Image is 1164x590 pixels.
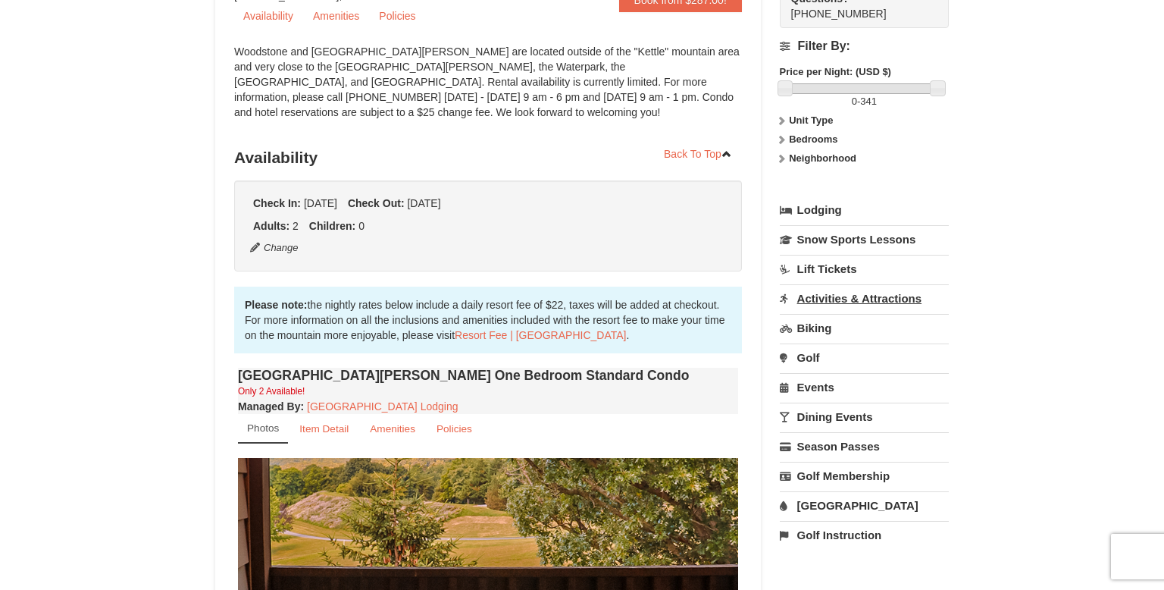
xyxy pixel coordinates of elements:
[789,133,837,145] strong: Bedrooms
[234,287,742,353] div: the nightly rates below include a daily resort fee of $22, taxes will be added at checkout. For m...
[780,491,949,519] a: [GEOGRAPHIC_DATA]
[238,368,738,383] h4: [GEOGRAPHIC_DATA][PERSON_NAME] One Bedroom Standard Condo
[348,197,405,209] strong: Check Out:
[360,414,425,444] a: Amenities
[780,255,949,283] a: Lift Tickets
[238,400,304,413] strong: :
[780,94,949,109] label: -
[780,196,949,224] a: Lodging
[407,197,440,209] span: [DATE]
[304,5,368,27] a: Amenities
[780,344,949,372] a: Golf
[654,143,742,165] a: Back To Top
[304,197,337,209] span: [DATE]
[780,403,949,431] a: Dining Events
[427,414,482,444] a: Policies
[780,314,949,342] a: Biking
[238,386,305,397] small: Only 2 Available!
[307,400,458,413] a: [GEOGRAPHIC_DATA] Lodging
[234,5,302,27] a: Availability
[289,414,358,444] a: Item Detail
[238,400,300,413] span: Managed By
[780,66,891,77] strong: Price per Night: (USD $)
[309,220,355,232] strong: Children:
[780,432,949,460] a: Season Passes
[780,521,949,549] a: Golf Instruction
[249,240,299,256] button: Change
[789,152,856,164] strong: Neighborhood
[780,39,949,53] h4: Filter By:
[455,329,626,341] a: Resort Fee | [GEOGRAPHIC_DATA]
[436,423,472,435] small: Policies
[780,284,949,312] a: Activities & Attractions
[780,225,949,253] a: Snow Sports Lessons
[238,414,288,444] a: Photos
[780,462,949,490] a: Golf Membership
[370,5,424,27] a: Policies
[234,143,742,173] h3: Availability
[234,44,742,135] div: Woodstone and [GEOGRAPHIC_DATA][PERSON_NAME] are located outside of the "Kettle" mountain area an...
[253,220,289,232] strong: Adults:
[253,197,301,209] strong: Check In:
[293,220,299,232] span: 2
[860,96,877,107] span: 341
[780,373,949,401] a: Events
[370,423,415,435] small: Amenities
[789,115,833,126] strong: Unit Type
[299,423,349,435] small: Item Detail
[247,422,279,434] small: Photos
[358,220,365,232] span: 0
[245,299,307,311] strong: Please note:
[852,96,857,107] span: 0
